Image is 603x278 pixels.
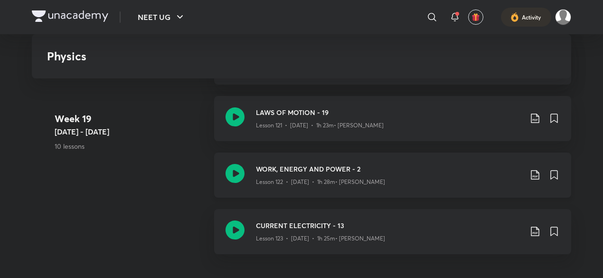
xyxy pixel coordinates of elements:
[256,107,522,117] h3: LAWS OF MOTION - 19
[256,164,522,174] h3: WORK, ENERGY AND POWER - 2
[55,126,207,137] h5: [DATE] - [DATE]
[256,121,384,130] p: Lesson 121 • [DATE] • 1h 23m • [PERSON_NAME]
[55,112,207,126] h4: Week 19
[214,209,571,266] a: CURRENT ELECTRICITY - 13Lesson 123 • [DATE] • 1h 25m• [PERSON_NAME]
[555,9,571,25] img: Aman raj
[256,178,385,186] p: Lesson 122 • [DATE] • 1h 28m • [PERSON_NAME]
[256,220,522,230] h3: CURRENT ELECTRICITY - 13
[32,10,108,22] img: Company Logo
[471,13,480,21] img: avatar
[256,234,385,243] p: Lesson 123 • [DATE] • 1h 25m • [PERSON_NAME]
[214,153,571,209] a: WORK, ENERGY AND POWER - 2Lesson 122 • [DATE] • 1h 28m• [PERSON_NAME]
[132,8,191,27] button: NEET UG
[55,141,207,151] p: 10 lessons
[47,49,419,63] h3: Physics
[32,10,108,24] a: Company Logo
[468,10,483,25] button: avatar
[510,11,519,23] img: activity
[214,96,571,153] a: LAWS OF MOTION - 19Lesson 121 • [DATE] • 1h 23m• [PERSON_NAME]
